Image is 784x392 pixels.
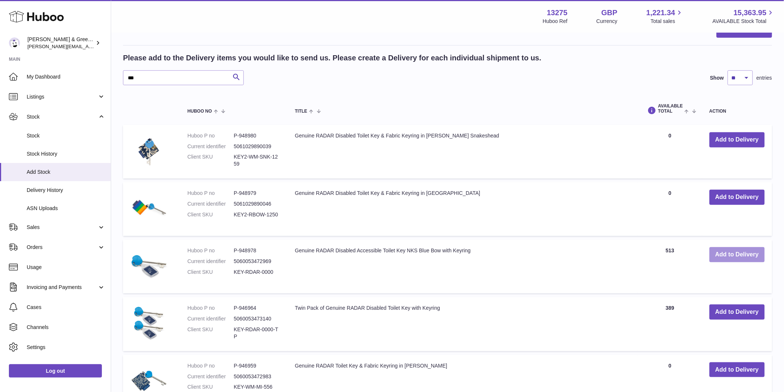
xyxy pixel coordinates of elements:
[234,143,280,150] dd: 5061029890039
[234,153,280,167] dd: KEY2-WM-SNK-1259
[234,190,280,197] dd: P-948979
[234,132,280,139] dd: P-948980
[187,362,234,369] dt: Huboo P no
[27,169,105,176] span: Add Stock
[187,153,234,167] dt: Client SKU
[234,383,280,391] dd: KEY-WM-MI-556
[288,125,638,179] td: Genuine RADAR Disabled Toilet Key & Fabric Keyring in [PERSON_NAME] Snakeshead
[27,205,105,212] span: ASN Uploads
[27,150,105,157] span: Stock History
[130,132,167,169] img: Genuine RADAR Disabled Toilet Key & Fabric Keyring in William Morris Snakeshead
[187,305,234,312] dt: Huboo P no
[27,304,105,311] span: Cases
[187,383,234,391] dt: Client SKU
[27,284,97,291] span: Invoicing and Payments
[123,53,541,63] h2: Please add to the Delivery items you would like to send us. Please create a Delivery for each ind...
[234,315,280,322] dd: 5060053473140
[638,240,702,293] td: 513
[597,18,618,25] div: Currency
[187,258,234,265] dt: Current identifier
[234,305,280,312] dd: P-946964
[638,125,702,179] td: 0
[187,269,234,276] dt: Client SKU
[712,8,775,25] a: 15,363.95 AVAILABLE Stock Total
[130,247,167,284] img: Genuine RADAR Disabled Accessible Toilet Key NKS Blue Bow with Keyring
[234,373,280,380] dd: 5060053472983
[187,315,234,322] dt: Current identifier
[187,211,234,218] dt: Client SKU
[651,18,684,25] span: Total sales
[27,244,97,251] span: Orders
[547,8,568,18] strong: 13275
[638,182,702,236] td: 0
[187,200,234,207] dt: Current identifier
[710,74,724,82] label: Show
[27,264,105,271] span: Usage
[658,104,683,113] span: AVAILABLE Total
[187,143,234,150] dt: Current identifier
[27,73,105,80] span: My Dashboard
[27,113,97,120] span: Stock
[234,326,280,340] dd: KEY-RDAR-0000-TP
[187,132,234,139] dt: Huboo P no
[187,190,234,197] dt: Huboo P no
[234,200,280,207] dd: 5061029890046
[187,373,234,380] dt: Current identifier
[234,269,280,276] dd: KEY-RDAR-0000
[27,187,105,194] span: Delivery History
[757,74,772,82] span: entries
[543,18,568,25] div: Huboo Ref
[130,190,167,227] img: Genuine RADAR Disabled Toilet Key & Fabric Keyring in Rainbow
[710,109,765,114] div: Action
[234,247,280,254] dd: P-948978
[647,8,675,18] span: 1,221.34
[712,18,775,25] span: AVAILABLE Stock Total
[9,364,102,378] a: Log out
[601,8,617,18] strong: GBP
[27,43,149,49] span: [PERSON_NAME][EMAIL_ADDRESS][DOMAIN_NAME]
[27,93,97,100] span: Listings
[234,211,280,218] dd: KEY2-RBOW-1250
[288,240,638,293] td: Genuine RADAR Disabled Accessible Toilet Key NKS Blue Bow with Keyring
[288,297,638,351] td: Twin Pack of Genuine RADAR Disabled Toilet Key with Keyring
[130,305,167,342] img: Twin Pack of Genuine RADAR Disabled Toilet Key with Keyring
[9,37,20,49] img: ellen@bluebadgecompany.co.uk
[27,132,105,139] span: Stock
[27,324,105,331] span: Channels
[638,297,702,351] td: 389
[710,132,765,147] button: Add to Delivery
[734,8,767,18] span: 15,363.95
[710,190,765,205] button: Add to Delivery
[27,224,97,231] span: Sales
[710,362,765,378] button: Add to Delivery
[187,326,234,340] dt: Client SKU
[234,258,280,265] dd: 5060053472969
[710,305,765,320] button: Add to Delivery
[710,247,765,262] button: Add to Delivery
[187,247,234,254] dt: Huboo P no
[647,8,684,25] a: 1,221.34 Total sales
[27,36,94,50] div: [PERSON_NAME] & Green Ltd
[295,109,307,114] span: Title
[27,344,105,351] span: Settings
[187,109,212,114] span: Huboo no
[234,362,280,369] dd: P-946959
[288,182,638,236] td: Genuine RADAR Disabled Toilet Key & Fabric Keyring in [GEOGRAPHIC_DATA]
